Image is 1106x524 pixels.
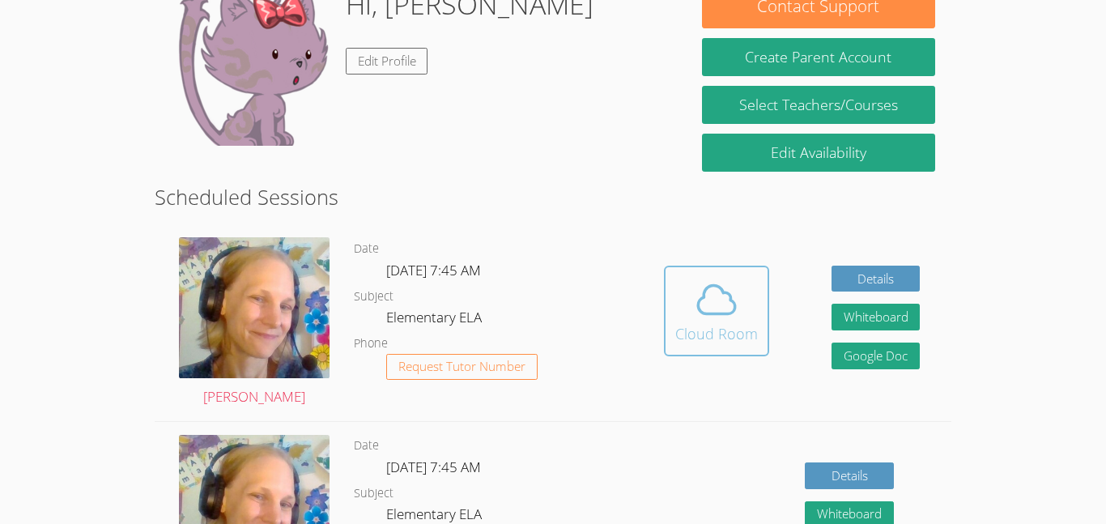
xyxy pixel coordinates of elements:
[386,458,481,476] span: [DATE] 7:45 AM
[179,237,330,378] img: avatar.png
[398,360,525,373] span: Request Tutor Number
[354,287,393,307] dt: Subject
[354,436,379,456] dt: Date
[354,334,388,354] dt: Phone
[832,304,921,330] button: Whiteboard
[702,86,935,124] a: Select Teachers/Courses
[702,38,935,76] button: Create Parent Account
[346,48,428,75] a: Edit Profile
[354,484,393,504] dt: Subject
[702,134,935,172] a: Edit Availability
[354,239,379,259] dt: Date
[805,462,894,489] a: Details
[832,266,921,292] a: Details
[675,322,758,345] div: Cloud Room
[386,306,485,334] dd: Elementary ELA
[386,354,538,381] button: Request Tutor Number
[832,343,921,369] a: Google Doc
[386,261,481,279] span: [DATE] 7:45 AM
[179,237,330,409] a: [PERSON_NAME]
[664,266,769,356] button: Cloud Room
[155,181,951,212] h2: Scheduled Sessions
